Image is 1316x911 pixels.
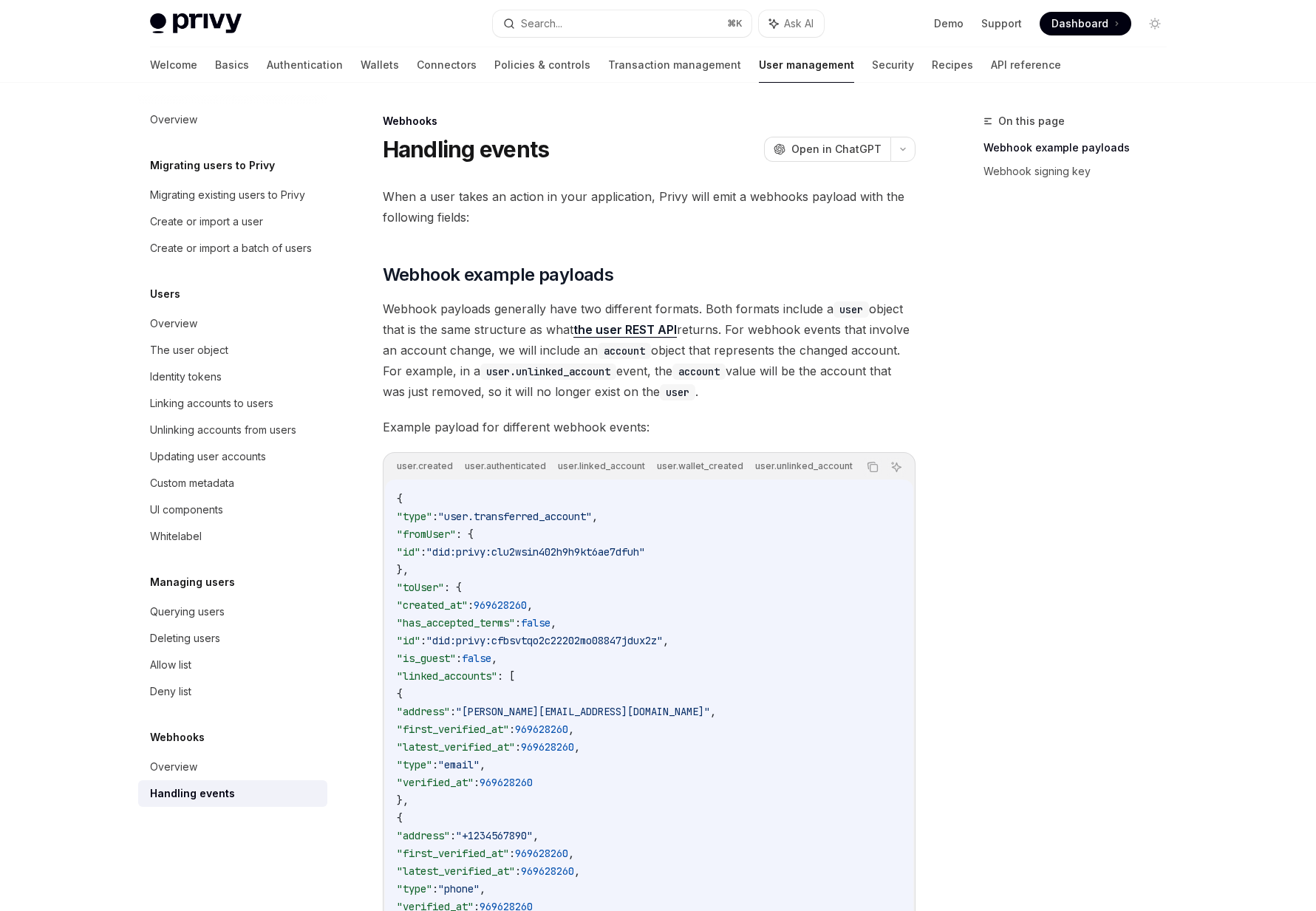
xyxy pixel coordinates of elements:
span: 969628260 [521,740,574,754]
span: 969628260 [515,723,568,736]
button: Toggle dark mode [1143,12,1167,35]
span: , [592,510,598,523]
a: Deleting users [138,625,327,652]
span: : [515,740,521,754]
span: : [509,847,515,860]
a: Wallets [361,47,399,83]
span: , [710,705,716,718]
span: , [568,723,574,736]
a: Basics [215,47,249,83]
span: , [568,847,574,860]
a: Transaction management [608,47,741,83]
span: "user.transferred_account" [438,510,592,523]
div: Overview [150,758,197,776]
a: Authentication [267,47,343,83]
span: : [474,776,480,789]
div: user.linked_account [553,457,650,475]
a: Webhook example payloads [983,136,1179,160]
a: Identity tokens [138,364,327,390]
a: Overview [138,310,327,337]
a: Dashboard [1040,12,1131,35]
div: Deny list [150,683,191,700]
span: : [468,598,474,612]
div: Overview [150,111,197,129]
a: Linking accounts to users [138,390,327,417]
button: Search...⌘K [493,10,751,37]
a: Updating user accounts [138,443,327,470]
h1: Handling events [383,136,550,163]
a: Allow list [138,652,327,678]
span: { [397,687,403,700]
span: "first_verified_at" [397,847,509,860]
a: Policies & controls [494,47,590,83]
span: , [491,652,497,665]
span: "fromUser" [397,528,456,541]
span: }, [397,563,409,576]
span: "email" [438,758,480,771]
div: Webhooks [383,114,916,129]
span: "type" [397,758,432,771]
div: Whitelabel [150,528,202,545]
span: : { [444,581,462,594]
h5: Webhooks [150,729,205,746]
span: "did:privy:clu2wsin402h9h9kt6ae7dfuh" [426,545,645,559]
div: user.created [392,457,457,475]
span: , [574,864,580,878]
div: user.authenticated [460,457,550,475]
span: 969628260 [515,847,568,860]
div: Identity tokens [150,368,222,386]
span: Webhook payloads generally have two different formats. Both formats include a object that is the ... [383,298,916,402]
span: false [521,616,550,629]
span: , [527,598,533,612]
span: 969628260 [474,598,527,612]
code: user [833,301,869,318]
div: Custom metadata [150,474,234,492]
a: Whitelabel [138,523,327,550]
span: 969628260 [521,864,574,878]
div: user.wallet_created [652,457,748,475]
span: : [515,864,521,878]
span: "latest_verified_at" [397,864,515,878]
div: Create or import a user [150,213,263,231]
span: , [550,616,556,629]
span: , [663,634,669,647]
div: Querying users [150,603,225,621]
span: "linked_accounts" [397,669,497,683]
div: user.unlinked_account [751,457,857,475]
button: Open in ChatGPT [764,137,890,162]
a: Demo [934,16,964,31]
span: "id" [397,634,420,647]
span: "is_guest" [397,652,456,665]
span: "type" [397,882,432,895]
span: "id" [397,545,420,559]
span: Example payload for different webhook events: [383,417,916,437]
span: "phone" [438,882,480,895]
a: Support [981,16,1022,31]
a: Create or import a batch of users [138,235,327,262]
a: UI components [138,497,327,523]
span: Webhook example payloads [383,263,614,287]
span: : [420,545,426,559]
span: On this page [998,112,1065,130]
div: Unlinking accounts from users [150,421,296,439]
div: Updating user accounts [150,448,266,465]
span: : [432,882,438,895]
a: Create or import a user [138,208,327,235]
span: , [574,740,580,754]
span: Ask AI [784,16,814,31]
button: Ask AI [887,457,906,477]
span: "type" [397,510,432,523]
a: Overview [138,106,327,133]
a: Custom metadata [138,470,327,497]
code: user [660,384,695,400]
span: { [397,811,403,825]
h5: Managing users [150,573,235,591]
span: "toUser" [397,581,444,594]
span: "has_accepted_terms" [397,616,515,629]
a: Connectors [417,47,477,83]
span: : [432,510,438,523]
a: Deny list [138,678,327,705]
span: Open in ChatGPT [791,142,882,157]
code: account [672,364,726,380]
span: "verified_at" [397,776,474,789]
